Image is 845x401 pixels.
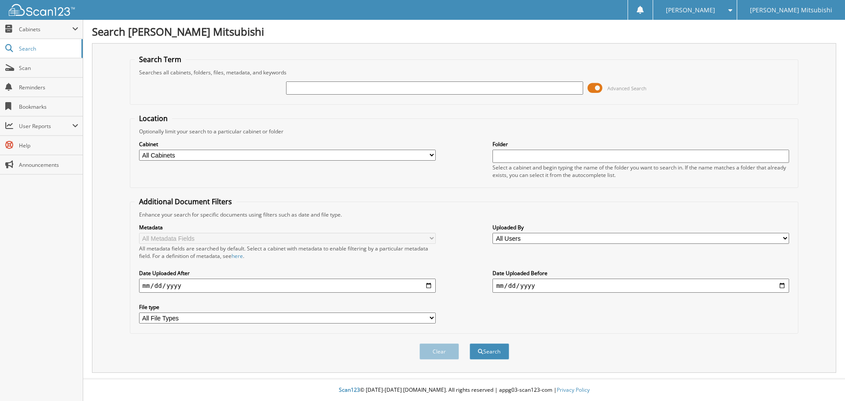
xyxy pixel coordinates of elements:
div: Searches all cabinets, folders, files, metadata, and keywords [135,69,794,76]
legend: Additional Document Filters [135,197,236,206]
button: Clear [419,343,459,360]
span: Bookmarks [19,103,78,110]
label: Folder [492,140,789,148]
span: Scan123 [339,386,360,394]
div: Optionally limit your search to a particular cabinet or folder [135,128,794,135]
span: [PERSON_NAME] Mitsubishi [750,7,832,13]
div: Select a cabinet and begin typing the name of the folder you want to search in. If the name match... [492,164,789,179]
button: Search [470,343,509,360]
label: Uploaded By [492,224,789,231]
span: Search [19,45,77,52]
legend: Search Term [135,55,186,64]
span: Cabinets [19,26,72,33]
div: © [DATE]-[DATE] [DOMAIN_NAME]. All rights reserved | appg03-scan123-com | [83,379,845,401]
label: Cabinet [139,140,436,148]
span: Help [19,142,78,149]
label: Date Uploaded After [139,269,436,277]
img: scan123-logo-white.svg [9,4,75,16]
a: here [231,252,243,260]
iframe: Chat Widget [801,359,845,401]
input: start [139,279,436,293]
span: Scan [19,64,78,72]
span: [PERSON_NAME] [666,7,715,13]
label: File type [139,303,436,311]
h1: Search [PERSON_NAME] Mitsubishi [92,24,836,39]
label: Metadata [139,224,436,231]
span: Announcements [19,161,78,169]
div: All metadata fields are searched by default. Select a cabinet with metadata to enable filtering b... [139,245,436,260]
div: Enhance your search for specific documents using filters such as date and file type. [135,211,794,218]
span: User Reports [19,122,72,130]
legend: Location [135,114,172,123]
span: Advanced Search [607,85,647,92]
a: Privacy Policy [557,386,590,394]
label: Date Uploaded Before [492,269,789,277]
input: end [492,279,789,293]
span: Reminders [19,84,78,91]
